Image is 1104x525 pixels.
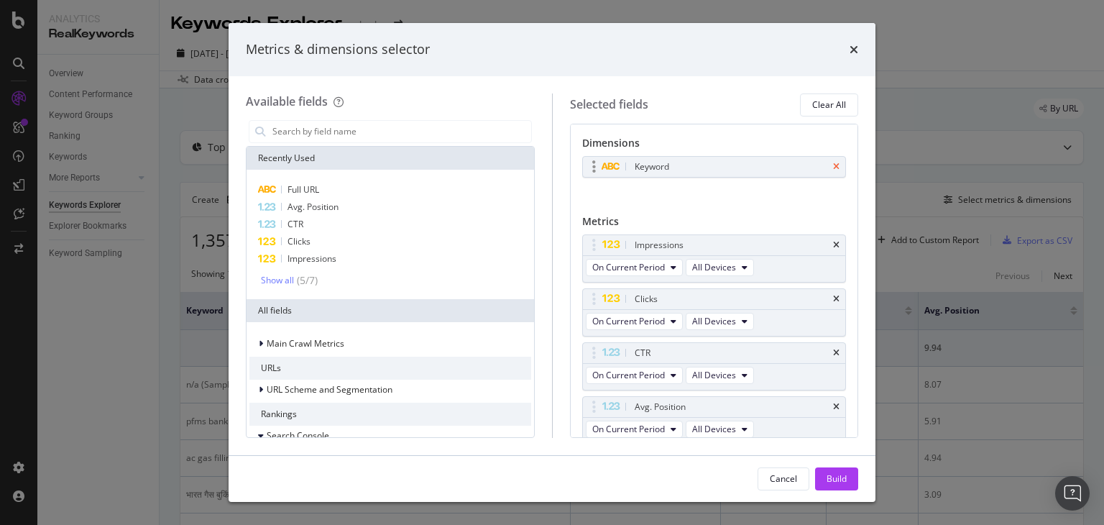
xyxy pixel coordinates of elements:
div: URLs [249,357,531,380]
span: Search Console [267,429,329,442]
span: On Current Period [592,261,665,273]
button: All Devices [686,367,754,384]
div: Clear All [812,99,846,111]
div: All fields [247,299,534,322]
div: CTR [635,346,650,360]
div: Keyword [635,160,669,174]
span: Impressions [287,252,336,265]
div: Avg. PositiontimesOn Current PeriodAll Devices [582,396,847,444]
button: All Devices [686,421,754,438]
div: Impressions [635,238,684,252]
div: Rankings [249,403,531,426]
div: times [833,241,839,250]
div: times [833,349,839,357]
span: All Devices [692,423,736,435]
div: Cancel [770,472,797,485]
div: Clicks [635,292,658,306]
span: All Devices [692,261,736,273]
button: On Current Period [586,313,683,330]
span: All Devices [692,315,736,327]
div: Recently Used [247,147,534,170]
button: On Current Period [586,367,683,384]
div: times [833,295,839,303]
div: ImpressionstimesOn Current PeriodAll Devices [582,234,847,283]
div: Open Intercom Messenger [1055,476,1090,511]
span: URL Scheme and Segmentation [267,383,392,396]
div: times [833,163,839,171]
div: ClickstimesOn Current PeriodAll Devices [582,288,847,337]
div: modal [229,23,875,502]
div: Metrics [582,214,847,234]
div: Available fields [246,93,328,109]
div: Build [827,472,847,485]
div: Avg. Position [635,400,686,414]
button: Clear All [800,93,858,117]
div: times [833,403,839,411]
button: All Devices [686,313,754,330]
span: Clicks [287,235,310,247]
div: CTRtimesOn Current PeriodAll Devices [582,342,847,391]
div: Dimensions [582,136,847,156]
span: All Devices [692,369,736,381]
button: On Current Period [586,421,683,438]
div: times [850,40,858,59]
span: On Current Period [592,315,665,327]
span: Full URL [287,183,319,196]
span: Avg. Position [287,201,339,213]
div: ( 5 / 7 ) [294,273,318,288]
div: Selected fields [570,96,648,113]
span: CTR [287,218,303,230]
input: Search by field name [271,121,531,142]
div: Keywordtimes [582,156,847,178]
button: All Devices [686,259,754,276]
span: On Current Period [592,369,665,381]
span: On Current Period [592,423,665,435]
div: Metrics & dimensions selector [246,40,430,59]
button: On Current Period [586,259,683,276]
button: Build [815,467,858,490]
span: Main Crawl Metrics [267,337,344,350]
div: Show all [261,275,294,286]
button: Cancel [758,467,809,490]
